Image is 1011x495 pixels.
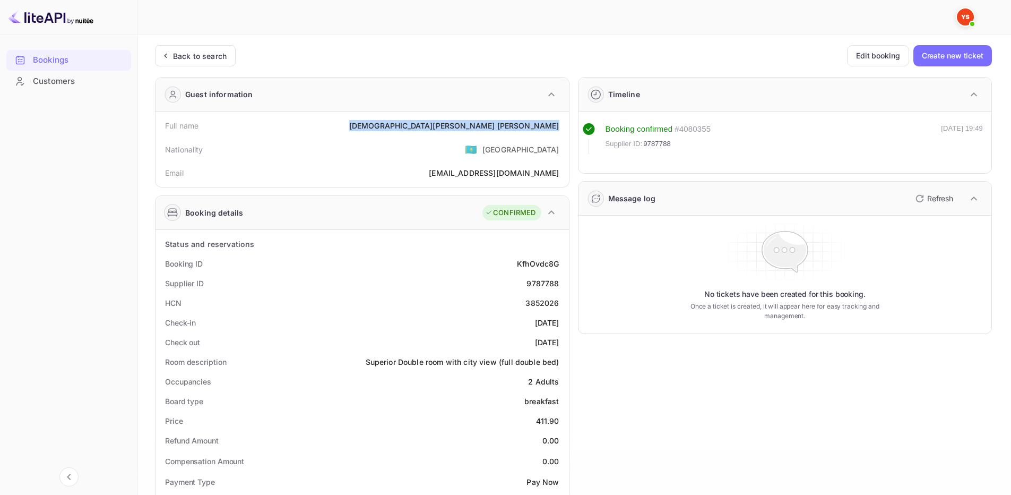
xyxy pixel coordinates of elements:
button: Create new ticket [913,45,992,66]
div: Check out [165,337,200,348]
div: [DEMOGRAPHIC_DATA][PERSON_NAME] [PERSON_NAME] [349,120,559,131]
div: Customers [6,71,131,92]
div: Room description [165,356,226,368]
div: 0.00 [542,456,559,467]
div: [DATE] 19:49 [941,123,983,154]
div: Customers [33,75,126,88]
span: Supplier ID: [606,139,643,149]
a: Bookings [6,50,131,70]
div: Supplier ID [165,278,204,289]
div: Check-in [165,317,196,328]
div: Compensation Amount [165,456,244,467]
p: Once a ticket is created, it will appear here for easy tracking and management. [673,302,896,321]
button: Collapse navigation [59,467,79,487]
div: 411.90 [536,415,559,426]
div: Full name [165,120,198,131]
div: 3852026 [525,297,559,309]
button: Edit booking [847,45,909,66]
div: Back to search [173,50,227,62]
div: [DATE] [535,337,559,348]
div: Bookings [33,54,126,66]
div: Payment Type [165,476,215,488]
div: Pay Now [526,476,559,488]
div: KfhOvdc8G [517,258,559,269]
img: Yandex Support [957,8,974,25]
div: Superior Double room with city view (full double bed) [366,356,559,368]
div: 0.00 [542,435,559,446]
div: Occupancies [165,376,211,387]
div: Status and reservations [165,238,254,250]
a: Customers [6,71,131,91]
div: Booking details [185,207,243,218]
div: Message log [608,193,656,204]
div: 9787788 [526,278,559,289]
div: breakfast [524,396,559,407]
div: [GEOGRAPHIC_DATA] [482,144,559,155]
span: 9787788 [643,139,671,149]
div: Board type [165,396,203,407]
div: Nationality [165,144,203,155]
div: Booking ID [165,258,203,269]
span: United States [465,140,477,159]
div: Price [165,415,183,426]
p: Refresh [927,193,953,204]
div: Bookings [6,50,131,71]
div: Email [165,167,184,178]
div: Refund Amount [165,435,219,446]
button: Refresh [909,190,957,207]
p: No tickets have been created for this booking. [704,289,866,300]
div: 2 Adults [528,376,559,387]
div: Booking confirmed [606,123,673,135]
img: LiteAPI logo [8,8,93,25]
div: [EMAIL_ADDRESS][DOMAIN_NAME] [429,167,559,178]
div: CONFIRMED [485,208,535,218]
div: # 4080355 [675,123,711,135]
div: [DATE] [535,317,559,328]
div: HCN [165,297,182,309]
div: Timeline [608,89,640,100]
div: Guest information [185,89,253,100]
